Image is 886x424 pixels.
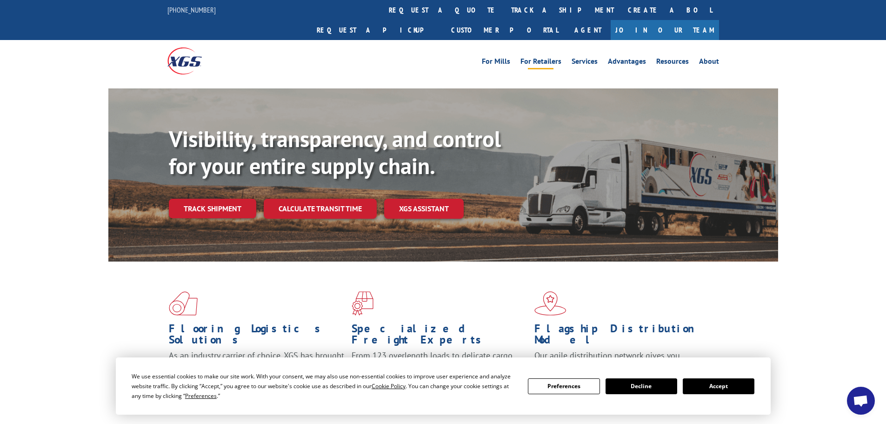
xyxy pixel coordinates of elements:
[482,58,510,68] a: For Mills
[847,387,875,415] div: Open chat
[116,357,771,415] div: Cookie Consent Prompt
[534,350,706,372] span: Our agile distribution network gives you nationwide inventory management on demand.
[169,350,344,383] span: As an industry carrier of choice, XGS has brought innovation and dedication to flooring logistics...
[264,199,377,219] a: Calculate transit time
[352,350,527,391] p: From 123 overlength loads to delicate cargo, our experienced staff knows the best way to move you...
[534,323,710,350] h1: Flagship Distribution Model
[384,199,464,219] a: XGS ASSISTANT
[611,20,719,40] a: Join Our Team
[572,58,598,68] a: Services
[352,323,527,350] h1: Specialized Freight Experts
[167,5,216,14] a: [PHONE_NUMBER]
[352,291,373,316] img: xgs-icon-focused-on-flooring-red
[444,20,565,40] a: Customer Portal
[520,58,561,68] a: For Retailers
[699,58,719,68] a: About
[169,124,501,180] b: Visibility, transparency, and control for your entire supply chain.
[683,378,754,394] button: Accept
[528,378,600,394] button: Preferences
[132,371,517,401] div: We use essential cookies to make our site work. With your consent, we may also use non-essential ...
[534,291,566,316] img: xgs-icon-flagship-distribution-model-red
[606,378,677,394] button: Decline
[185,392,217,400] span: Preferences
[565,20,611,40] a: Agent
[656,58,689,68] a: Resources
[372,382,406,390] span: Cookie Policy
[310,20,444,40] a: Request a pickup
[169,323,345,350] h1: Flooring Logistics Solutions
[608,58,646,68] a: Advantages
[169,199,256,218] a: Track shipment
[169,291,198,316] img: xgs-icon-total-supply-chain-intelligence-red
